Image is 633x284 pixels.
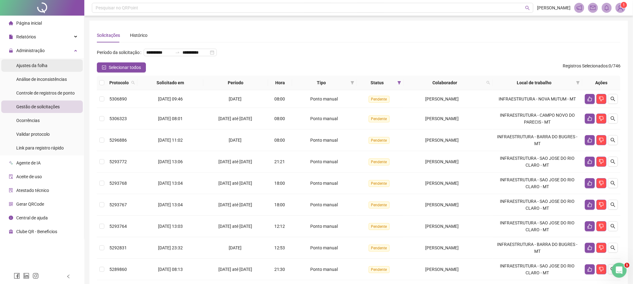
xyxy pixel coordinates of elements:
[274,138,285,143] span: 08:00
[9,188,13,193] span: solution
[406,79,484,86] span: Colaborador
[587,267,592,272] span: like
[611,267,616,272] span: search
[599,116,604,121] span: dislike
[599,181,604,186] span: dislike
[218,224,252,229] span: [DATE] até [DATE]
[369,266,390,273] span: Pendente
[425,116,459,121] span: [PERSON_NAME]
[274,245,285,250] span: 12:53
[109,64,141,71] span: Selecionar todos
[131,81,135,85] span: search
[604,5,610,11] span: bell
[23,273,29,279] span: linkedin
[16,21,42,26] span: Página inicial
[109,116,127,121] span: 5306323
[16,48,45,53] span: Administração
[425,224,459,229] span: [PERSON_NAME]
[97,32,120,39] div: Solicitações
[158,245,183,250] span: [DATE] 23:32
[310,116,338,121] span: Ponto manual
[274,116,285,121] span: 08:00
[493,194,582,216] td: INFRAESTRUTURA - SAO JOSE DO RIO CLARO - MT
[274,181,285,186] span: 18:00
[16,77,67,82] span: Análise de inconsistências
[109,96,127,101] span: 5306890
[425,202,459,207] span: [PERSON_NAME]
[587,96,592,101] span: like
[599,267,604,272] span: dislike
[218,159,252,164] span: [DATE] até [DATE]
[576,5,582,11] span: notification
[585,79,618,86] div: Ações
[425,96,459,101] span: [PERSON_NAME]
[611,138,616,143] span: search
[274,159,285,164] span: 21:21
[295,79,348,86] span: Tipo
[130,78,136,87] span: search
[611,116,616,121] span: search
[587,245,592,250] span: like
[109,202,127,207] span: 5293767
[175,50,180,55] span: to
[16,188,49,193] span: Atestado técnico
[369,137,390,144] span: Pendente
[16,202,44,207] span: Gerar QRCode
[274,96,285,101] span: 08:00
[616,3,625,12] img: 78570
[158,96,183,101] span: [DATE] 09:46
[66,274,71,279] span: left
[396,78,402,87] span: filter
[16,91,75,95] span: Controle de registros de ponto
[310,159,338,164] span: Ponto manual
[625,263,630,268] span: 1
[16,63,47,68] span: Ajustes da folha
[611,181,616,186] span: search
[274,224,285,229] span: 12:12
[425,267,459,272] span: [PERSON_NAME]
[9,48,13,53] span: lock
[369,223,390,230] span: Pendente
[274,202,285,207] span: 18:00
[16,132,50,137] span: Validar protocolo
[158,181,183,186] span: [DATE] 13:04
[599,159,604,164] span: dislike
[369,202,390,208] span: Pendente
[158,202,183,207] span: [DATE] 13:04
[425,245,459,250] span: [PERSON_NAME]
[9,216,13,220] span: info-circle
[137,76,203,90] th: Solicitado em
[493,259,582,280] td: INFRAESTRUTURA - SAO JOSE DO RIO CLARO - MT
[587,224,592,229] span: like
[310,181,338,186] span: Ponto manual
[9,229,13,234] span: gift
[97,62,146,72] button: Selecionar todos
[310,224,338,229] span: Ponto manual
[158,267,183,272] span: [DATE] 08:13
[274,267,285,272] span: 21:30
[623,3,625,7] span: 1
[621,2,627,8] sup: Atualize o seu contato no menu Meus Dados
[425,159,459,164] span: [PERSON_NAME]
[109,138,127,143] span: 5296886
[218,202,252,207] span: [DATE] até [DATE]
[109,79,129,86] span: Protocolo
[16,104,60,109] span: Gestão de solicitações
[587,202,592,207] span: like
[16,34,36,39] span: Relatórios
[587,181,592,186] span: like
[611,96,616,101] span: search
[587,159,592,164] span: like
[102,65,106,70] span: check-square
[109,267,127,272] span: 5289860
[612,263,627,278] iframe: Intercom live chat
[493,130,582,151] td: INFRAESTRUTURA - BARRA DO BUGRES - MT
[16,215,48,220] span: Central de ajuda
[97,47,144,57] label: Período da solicitação
[359,79,395,86] span: Status
[158,159,183,164] span: [DATE] 13:06
[611,245,616,250] span: search
[493,237,582,259] td: INFRAESTRUTURA - BARRA DO BUGRES - MT
[495,79,574,86] span: Local de trabalho
[16,118,40,123] span: Ocorrências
